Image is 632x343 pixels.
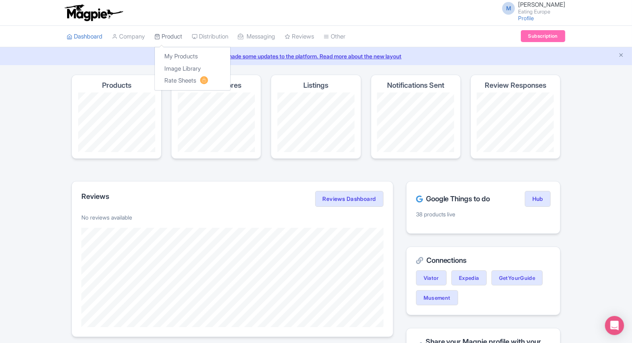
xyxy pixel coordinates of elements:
a: Subscription [521,30,565,42]
a: We made some updates to the platform. Read more about the new layout [5,52,627,60]
a: Musement [416,290,458,305]
button: Close announcement [618,51,624,60]
span: [PERSON_NAME] [518,1,565,8]
a: Distribution [192,26,228,48]
h4: Products [102,81,131,89]
h4: Notifications Sent [387,81,444,89]
h2: Connections [416,256,551,264]
a: Dashboard [67,26,102,48]
div: Open Intercom Messenger [605,316,624,335]
a: Image Library [155,63,230,75]
a: Reviews [285,26,314,48]
a: Product [154,26,182,48]
a: Reviews Dashboard [315,191,383,207]
a: Profile [518,15,534,21]
a: Hub [525,191,551,207]
h2: Google Things to do [416,195,490,203]
h2: Reviews [81,193,109,200]
a: Other [324,26,345,48]
img: logo-ab69f6fb50320c5b225c76a69d11143b.png [63,4,124,21]
a: Messaging [238,26,275,48]
p: No reviews available [81,213,383,222]
a: Rate Sheets [155,75,230,87]
a: GetYourGuide [491,270,543,285]
p: 38 products live [416,210,551,218]
a: M [PERSON_NAME] Eating Europe [497,2,565,14]
a: Company [112,26,145,48]
h4: Review Responses [485,81,546,89]
a: Viator [416,270,447,285]
span: M [502,2,515,15]
a: Expedia [451,270,487,285]
a: My Products [155,50,230,63]
h4: Listings [303,81,328,89]
small: Eating Europe [518,9,565,14]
